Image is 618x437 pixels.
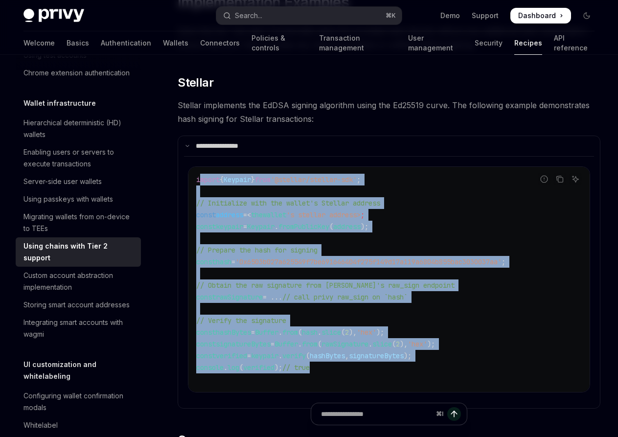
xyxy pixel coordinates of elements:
[427,340,435,348] span: );
[255,328,278,337] span: Buffer
[235,257,502,266] span: '0x6503b027a625549f7be691646404f275f149d17a119a6804b855bac3030037aa'
[23,146,135,170] div: Enabling users or servers to execute transactions
[251,328,255,337] span: =
[216,7,401,24] button: Open search
[510,8,571,23] a: Dashboard
[282,363,310,372] span: // true
[216,210,243,219] span: address
[472,11,499,21] a: Support
[321,340,368,348] span: rawSignature
[23,67,130,79] div: Chrome extension authentication
[196,199,380,207] span: // Initialize with the wallet's Stellar address
[278,351,282,360] span: .
[196,293,216,301] span: const
[392,340,396,348] span: (
[196,210,216,219] span: const
[23,240,135,264] div: Using chains with Tier 2 support
[247,210,251,219] span: <
[178,98,600,126] span: Stellar implements the EdDSA signing algorithm using the Ed25519 curve. The following example dem...
[16,64,141,82] a: Chrome extension authentication
[16,416,141,434] a: Whitelabel
[302,328,318,337] span: hash
[318,340,321,348] span: (
[345,351,349,360] span: ,
[376,328,384,337] span: );
[255,175,271,184] span: from
[16,314,141,343] a: Integrating smart accounts with wagmi
[23,117,135,140] div: Hierarchical deterministic (HD) wallets
[216,257,231,266] span: hash
[196,175,220,184] span: import
[196,351,216,360] span: const
[404,351,412,360] span: );
[357,175,361,184] span: ;
[16,114,141,143] a: Hierarchical deterministic (HD) wallets
[231,257,235,266] span: =
[216,351,247,360] span: verified
[271,175,357,184] span: '@stellar/stellar-sdk'
[23,390,135,414] div: Configuring wallet confirmation modals
[286,210,361,219] span: 's stellar address>
[196,222,216,231] span: const
[23,359,141,382] h5: UI customization and whitelabeling
[349,351,404,360] span: signatureBytes
[345,328,349,337] span: 2
[16,237,141,267] a: Using chains with Tier 2 support
[538,173,550,185] button: Report incorrect code
[16,190,141,208] a: Using passkeys with wallets
[310,351,345,360] span: hashBytes
[196,340,216,348] span: const
[16,296,141,314] a: Storing smart account addresses
[282,293,408,301] span: // call privy raw_sign on `hash`
[178,75,213,91] span: Stellar
[263,210,286,219] span: wallet
[278,328,282,337] span: .
[228,363,239,372] span: log
[278,222,329,231] span: fromPublicKey
[23,419,58,431] div: Whitelabel
[23,299,130,311] div: Storing smart account addresses
[282,328,298,337] span: from
[475,31,503,55] a: Security
[200,31,240,55] a: Connectors
[251,351,278,360] span: keypair
[16,267,141,296] a: Custom account abstraction implementation
[196,328,216,337] span: const
[196,257,216,266] span: const
[243,222,247,231] span: =
[220,175,224,184] span: {
[514,31,542,55] a: Recipes
[163,31,188,55] a: Wallets
[302,340,318,348] span: from
[216,293,263,301] span: rawSignature
[196,316,286,325] span: // Verify the signature
[282,351,306,360] span: verify
[216,222,243,231] span: keypair
[518,11,556,21] span: Dashboard
[447,407,461,421] button: Send message
[216,328,251,337] span: hashBytes
[247,351,251,360] span: =
[271,340,275,348] span: =
[16,173,141,190] a: Server-side user wallets
[251,210,263,219] span: the
[408,31,463,55] a: User management
[23,270,135,293] div: Custom account abstraction implementation
[319,31,396,55] a: Transaction management
[235,10,262,22] div: Search...
[408,340,427,348] span: 'hex'
[321,328,341,337] span: slice
[579,8,595,23] button: Toggle dark mode
[569,173,582,185] button: Ask AI
[23,193,113,205] div: Using passkeys with wallets
[224,175,251,184] span: Keypair
[16,143,141,173] a: Enabling users or servers to execute transactions
[243,210,247,219] span: =
[243,363,275,372] span: verified
[361,222,368,231] span: );
[16,208,141,237] a: Migrating wallets from on-device to TEEs
[400,340,408,348] span: ),
[196,246,318,254] span: // Prepare the hash for signing
[251,175,255,184] span: }
[440,11,460,21] a: Demo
